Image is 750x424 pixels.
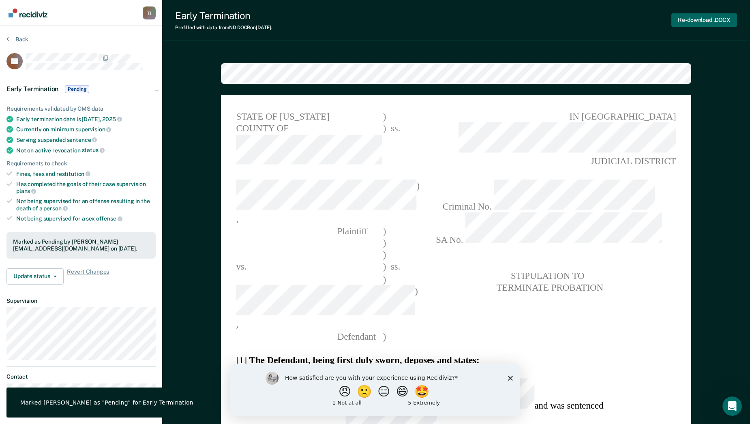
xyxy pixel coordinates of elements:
[6,36,28,43] button: Back
[6,268,64,285] button: Update status
[422,180,676,212] span: Criminal No.
[386,261,405,273] span: ss.
[96,215,122,222] span: offense
[722,396,742,416] iframe: Intercom live chat
[6,298,156,304] dt: Supervision
[249,355,480,365] strong: The Defendant, being first duly sworn, deposes and states:
[422,270,676,294] pre: STIPULATION TO TERMINATE PROBATION
[102,116,122,122] span: 2025
[422,122,676,167] span: JUDICIAL DISTRICT
[236,354,676,366] section: [1]
[236,331,376,341] span: Defendant
[16,126,156,133] div: Currently on minimum
[383,225,386,237] span: )
[236,262,246,272] span: vs.
[6,85,58,93] span: Early Termination
[16,116,156,123] div: Early termination date is [DATE],
[20,399,193,406] div: Marked [PERSON_NAME] as "Pending" for Early Termination
[16,147,156,154] div: Not on active revocation
[16,215,156,222] div: Not being supervised for a sex
[16,136,156,143] div: Serving suspended
[16,198,156,212] div: Not being supervised for an offense resulting in the death of a
[16,181,156,195] div: Has completed the goals of their case supervision
[383,261,386,273] span: )
[386,122,405,167] span: ss.
[230,364,520,416] iframe: Survey by Kim from Recidiviz
[16,170,156,178] div: Fines, fees and
[75,126,111,133] span: supervision
[383,237,386,249] span: )
[143,6,156,19] div: T J
[6,373,156,380] dt: Contact
[383,122,386,167] span: )
[6,160,156,167] div: Requirements to check
[67,268,109,285] span: Revert Changes
[65,85,89,93] span: Pending
[383,330,386,342] span: )
[43,205,67,212] span: person
[236,285,415,330] span: ,
[9,9,47,17] img: Recidiviz
[383,249,386,261] span: )
[383,273,386,285] span: )
[13,238,149,252] div: Marked as Pending by [PERSON_NAME][EMAIL_ADDRESS][DOMAIN_NAME] on [DATE].
[67,137,97,143] span: sentence
[236,111,383,123] span: STATE OF [US_STATE]
[422,111,676,123] span: IN [GEOGRAPHIC_DATA]
[175,10,272,21] div: Early Termination
[383,111,386,123] span: )
[415,285,418,330] span: )
[143,6,156,19] button: Profile dropdown button
[236,180,416,225] span: ,
[56,171,90,177] span: restitution
[671,13,737,27] button: Re-download .DOCX
[236,226,367,236] span: Plaintiff
[16,188,36,194] span: plans
[236,122,383,167] span: COUNTY OF
[422,213,676,246] span: SA No.
[416,180,420,225] span: )
[175,25,272,30] div: Prefilled with data from ND DOCR on [DATE] .
[6,105,156,112] div: Requirements validated by OMS data
[82,147,105,153] span: status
